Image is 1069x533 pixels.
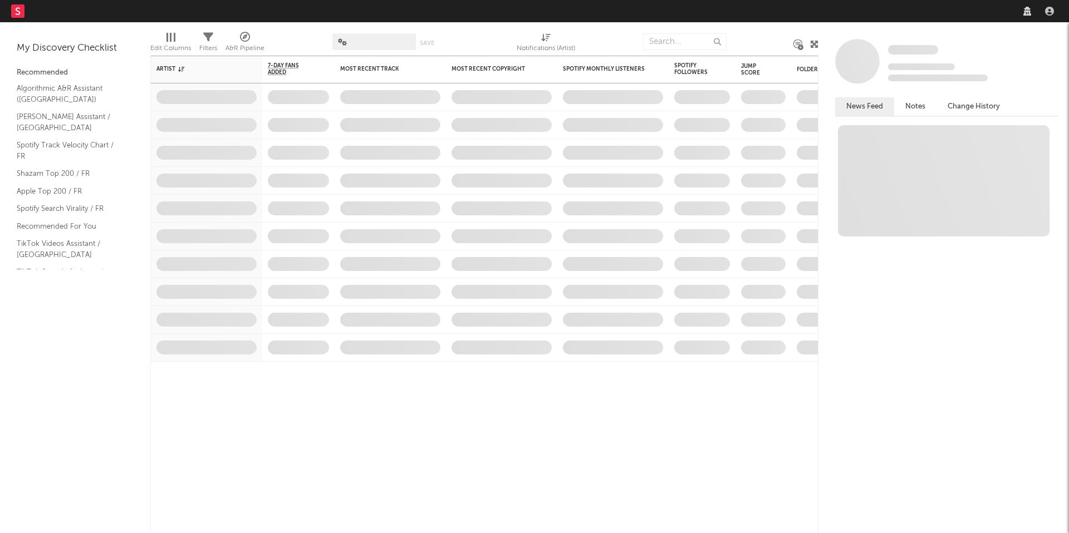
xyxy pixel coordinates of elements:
[894,97,936,116] button: Notes
[888,45,938,55] span: Some Artist
[17,111,122,134] a: [PERSON_NAME] Assistant / [GEOGRAPHIC_DATA]
[888,63,955,70] span: Tracking Since: [DATE]
[268,62,312,76] span: 7-Day Fans Added
[888,45,938,56] a: Some Artist
[797,66,880,73] div: Folders
[835,97,894,116] button: News Feed
[563,66,646,72] div: Spotify Monthly Listeners
[17,139,122,162] a: Spotify Track Velocity Chart / FR
[156,66,240,72] div: Artist
[340,66,424,72] div: Most Recent Track
[199,28,217,60] div: Filters
[17,66,134,80] div: Recommended
[17,42,134,55] div: My Discovery Checklist
[17,185,122,198] a: Apple Top 200 / FR
[936,97,1011,116] button: Change History
[17,82,122,105] a: Algorithmic A&R Assistant ([GEOGRAPHIC_DATA])
[17,203,122,215] a: Spotify Search Virality / FR
[225,42,264,55] div: A&R Pipeline
[888,75,988,81] span: 0 fans last week
[17,238,122,260] a: TikTok Videos Assistant / [GEOGRAPHIC_DATA]
[674,62,713,76] div: Spotify Followers
[517,28,575,60] div: Notifications (Artist)
[17,220,122,233] a: Recommended For You
[199,42,217,55] div: Filters
[420,40,434,46] button: Save
[17,167,122,180] a: Shazam Top 200 / FR
[741,63,769,76] div: Jump Score
[17,266,122,289] a: TikTok Sounds Assistant / [GEOGRAPHIC_DATA]
[225,28,264,60] div: A&R Pipeline
[452,66,535,72] div: Most Recent Copyright
[150,42,191,55] div: Edit Columns
[517,42,575,55] div: Notifications (Artist)
[643,33,727,50] input: Search...
[150,28,191,60] div: Edit Columns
